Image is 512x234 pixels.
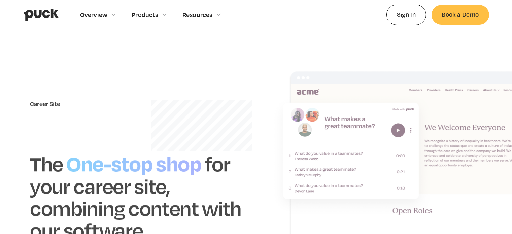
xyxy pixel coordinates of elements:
a: Book a Demo [432,5,489,24]
div: Products [132,11,158,19]
div: Resources [182,11,213,19]
a: Sign In [386,5,426,25]
div: Overview [80,11,108,19]
div: Career Site [30,100,243,108]
h1: One-stop shop [63,148,205,177]
h1: The [30,151,63,176]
